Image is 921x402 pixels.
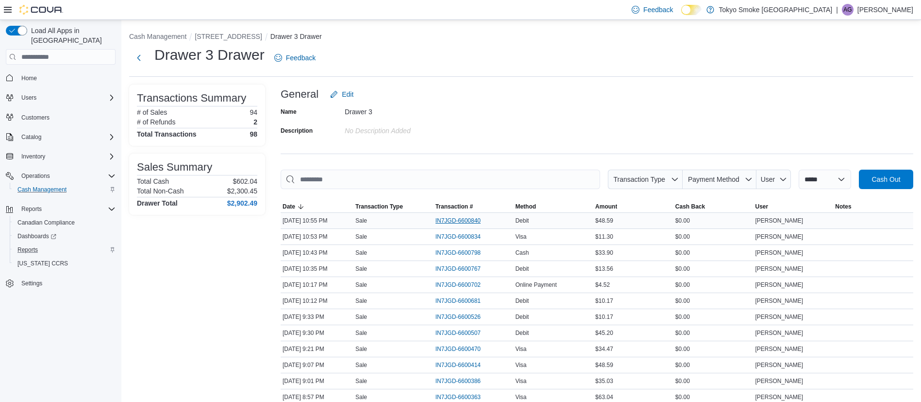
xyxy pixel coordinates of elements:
span: $10.17 [595,297,613,305]
span: Transaction Type [613,175,665,183]
p: Tokyo Smoke [GEOGRAPHIC_DATA] [719,4,833,16]
button: Users [17,92,40,104]
button: Customers [2,110,119,124]
span: IN7JGD-6600702 [435,281,481,289]
button: Operations [17,170,54,182]
div: [DATE] 10:35 PM [281,263,353,275]
h3: Transactions Summary [137,92,246,104]
div: [DATE] 10:12 PM [281,295,353,307]
button: Catalog [17,131,45,143]
p: Sale [355,265,367,273]
button: Canadian Compliance [10,216,119,229]
div: No Description added [345,123,475,135]
span: Customers [17,111,116,123]
p: Sale [355,281,367,289]
span: $45.20 [595,329,613,337]
span: [PERSON_NAME] [755,281,804,289]
button: IN7JGD-6600681 [435,295,490,307]
span: Users [17,92,116,104]
div: [DATE] 9:07 PM [281,359,353,371]
p: | [836,4,838,16]
span: IN7JGD-6600363 [435,393,481,401]
span: Catalog [17,131,116,143]
button: Cash Management [10,183,119,196]
span: [US_STATE] CCRS [17,260,68,267]
p: Sale [355,329,367,337]
p: Sale [355,377,367,385]
a: Dashboards [10,229,119,243]
span: Debit [515,329,529,337]
p: Sale [355,313,367,321]
span: Load All Apps in [GEOGRAPHIC_DATA] [27,26,116,45]
span: $13.56 [595,265,613,273]
div: [DATE] 10:43 PM [281,247,353,259]
span: $63.04 [595,393,613,401]
button: IN7JGD-6600386 [435,375,490,387]
span: IN7JGD-6600840 [435,217,481,225]
button: Operations [2,169,119,183]
h6: Total Non-Cash [137,187,184,195]
span: Cash Back [675,203,705,210]
span: Operations [17,170,116,182]
p: Sale [355,393,367,401]
button: IN7JGD-6600834 [435,231,490,243]
span: Payment Method [688,175,739,183]
span: $34.47 [595,345,613,353]
button: Cash Back [673,201,754,212]
span: [PERSON_NAME] [755,265,804,273]
span: User [761,175,775,183]
h6: Total Cash [137,177,169,185]
span: $4.52 [595,281,610,289]
button: Reports [10,243,119,257]
a: Home [17,72,41,84]
span: IN7JGD-6600507 [435,329,481,337]
span: Online Payment [515,281,556,289]
a: Reports [14,244,42,256]
span: Customers [21,114,50,122]
span: Inventory [21,153,45,160]
span: Dark Mode [681,15,682,16]
span: [PERSON_NAME] [755,329,804,337]
button: IN7JGD-6600470 [435,343,490,355]
span: User [755,203,769,210]
span: [PERSON_NAME] [755,313,804,321]
button: Cash Management [129,33,186,40]
a: Dashboards [14,230,60,242]
button: IN7JGD-6600414 [435,359,490,371]
div: [DATE] 10:53 PM [281,231,353,243]
button: Date [281,201,353,212]
span: Transaction # [435,203,473,210]
span: [PERSON_NAME] [755,217,804,225]
span: Debit [515,217,529,225]
span: IN7JGD-6600414 [435,361,481,369]
span: [PERSON_NAME] [755,297,804,305]
button: Inventory [17,151,49,162]
div: Drawer 3 [345,104,475,116]
span: Date [283,203,295,210]
span: [PERSON_NAME] [755,393,804,401]
span: Feedback [643,5,673,15]
button: Drawer 3 Drawer [270,33,322,40]
span: [PERSON_NAME] [755,249,804,257]
h6: # of Refunds [137,118,175,126]
input: This is a search bar. As you type, the results lower in the page will automatically filter. [281,170,600,189]
a: Feedback [270,48,319,68]
p: [PERSON_NAME] [857,4,913,16]
span: Washington CCRS [14,258,116,269]
button: Reports [2,202,119,216]
span: $48.59 [595,361,613,369]
span: $48.59 [595,217,613,225]
nav: Complex example [6,67,116,315]
span: Visa [515,361,526,369]
h3: Sales Summary [137,161,212,173]
div: [DATE] 9:21 PM [281,343,353,355]
button: IN7JGD-6600507 [435,327,490,339]
span: Users [21,94,36,102]
span: $10.17 [595,313,613,321]
div: $0.00 [673,359,754,371]
span: Amount [595,203,617,210]
span: Visa [515,233,526,241]
button: User [756,170,791,189]
div: [DATE] 10:55 PM [281,215,353,227]
p: Sale [355,249,367,257]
